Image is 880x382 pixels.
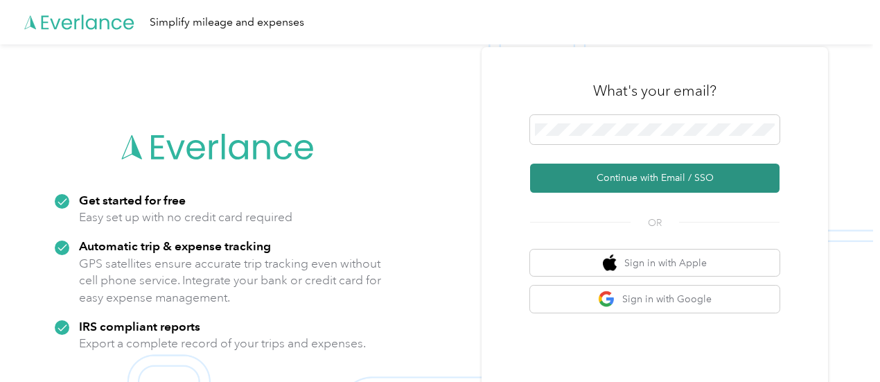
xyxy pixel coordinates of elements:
strong: Automatic trip & expense tracking [79,238,271,253]
p: Export a complete record of your trips and expenses. [79,335,366,352]
img: apple logo [603,254,617,272]
p: Easy set up with no credit card required [79,209,292,226]
div: Simplify mileage and expenses [150,14,304,31]
img: google logo [598,290,615,308]
button: google logoSign in with Google [530,286,780,313]
button: apple logoSign in with Apple [530,250,780,277]
strong: Get started for free [79,193,186,207]
p: GPS satellites ensure accurate trip tracking even without cell phone service. Integrate your bank... [79,255,382,306]
button: Continue with Email / SSO [530,164,780,193]
strong: IRS compliant reports [79,319,200,333]
span: OR [631,216,679,230]
h3: What's your email? [593,81,716,101]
